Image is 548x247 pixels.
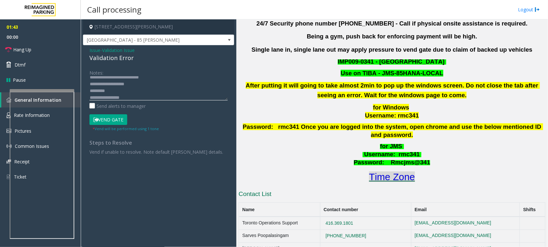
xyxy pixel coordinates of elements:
small: Vend will be performed using 1 tone [93,126,159,131]
td: Sarves Poopalasingam [239,230,320,242]
span: Password: Rmcjms@341 [354,159,430,166]
div: Validation Error [89,54,228,62]
button: 416.369.1801 [324,221,355,226]
a: [EMAIL_ADDRESS][DOMAIN_NAME] [415,220,491,225]
a: Logout [518,6,540,13]
img: logout [535,6,540,13]
b: Single lane in, single lane out may apply pressure to vend gate due to claim of backed up vehicles [252,46,532,53]
span: : rmc341 [393,151,420,158]
img: 'icon' [6,174,11,180]
h4: [STREET_ADDRESS][PERSON_NAME] [83,19,234,35]
p: Vend if unable to resolve. Note default [PERSON_NAME] details. [89,149,228,155]
span: Dtmf [15,61,26,68]
img: 'icon' [6,112,11,118]
span: Username [364,151,393,158]
span: Pause [13,77,26,83]
label: Send alerts to manager [89,103,146,109]
h4: Steps to Resolve [89,140,228,146]
label: Notes: [89,67,103,76]
b: 24/7 Security phone number [PHONE_NUMBER] - Call if physical onsite assistance is required. [256,20,528,27]
span: Validation Issue [102,47,135,54]
span: for Windows [373,104,409,111]
button: Vend Gate [89,114,127,125]
b: Being a gym, push back for enforcing payment will be high. [307,33,477,40]
th: Email [411,203,520,217]
td: Toronto Operations Support [239,217,320,230]
h3: Contact List [239,190,545,200]
b: After putting it will going to take almost 2min to pop up the windows screen. Do not close the ta... [246,82,540,98]
img: 'icon' [6,98,11,102]
h3: Call processing [84,2,145,17]
span: for JMS [380,143,402,149]
img: 'icon' [6,144,12,149]
a: General Information [1,92,81,108]
span: Hang Up [13,46,31,53]
span: IMP009-0341 - [GEOGRAPHIC_DATA] [338,58,445,65]
font: Use on TIBA - JMS-85HANA-LOCAL [341,70,443,77]
img: 'icon' [6,160,11,164]
img: 'icon' [6,129,11,133]
th: Contact number [320,203,411,217]
span: [GEOGRAPHIC_DATA] - 85 [PERSON_NAME] [83,35,204,45]
button: [PHONE_NUMBER] [324,233,368,239]
span: Issue [89,47,100,54]
th: Shifts [520,203,545,217]
th: Name [239,203,320,217]
span: Username: rmc341 [365,112,419,119]
span: Password: rmc341 Once you are logged into the system, open chrome and use the below mentioned ID ... [243,123,543,138]
a: [EMAIL_ADDRESS][DOMAIN_NAME] [415,233,491,238]
span: - [100,47,135,53]
a: Time Zone [369,171,415,182]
